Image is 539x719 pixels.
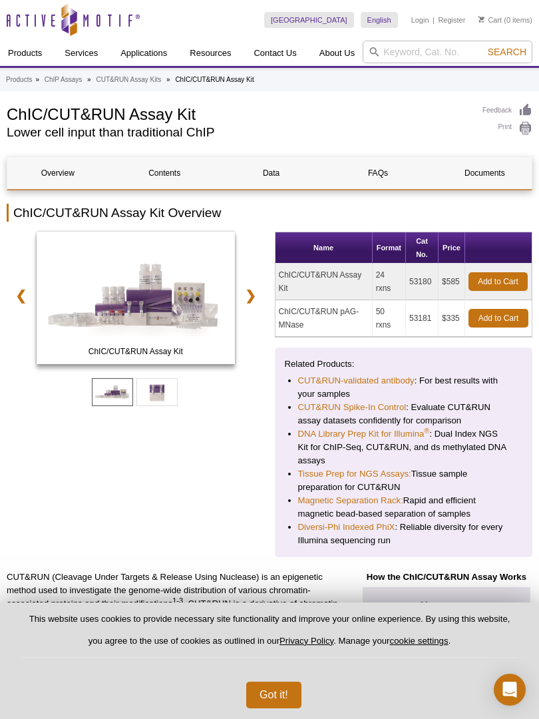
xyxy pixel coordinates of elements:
[7,280,35,311] a: ❮
[367,572,526,582] strong: How the ChIC/CUT&RUN Assay Works
[363,41,532,63] input: Keyword, Cat. No.
[35,76,39,83] li: »
[389,636,448,646] button: cookie settings
[298,494,403,507] a: Magnetic Separation Rack:
[45,74,83,86] a: ChIP Assays
[298,427,430,441] a: DNA Library Prep Kit for Illumina®
[373,264,406,300] td: 24 rxns
[482,121,532,136] a: Print
[406,264,439,300] td: 53180
[406,232,439,264] th: Cat No.
[298,467,411,481] a: Tissue Prep for NGS Assays:
[439,232,465,264] th: Price
[478,15,502,25] a: Cart
[484,46,530,58] button: Search
[494,674,526,706] div: Open Intercom Messenger
[7,204,532,222] h2: ChIC/CUT&RUN Assay Kit Overview
[439,300,465,337] td: $335
[275,264,373,300] td: ChIC/CUT&RUN Assay Kit
[166,76,170,83] li: »
[246,682,301,708] button: Got it!
[298,427,510,467] li: : Dual Index NGS Kit for ChIP-Seq, CUT&RUN, and ds methylated DNA assays
[7,571,351,650] p: CUT&RUN (Cleavage Under Targets & Release Using Nuclease) is an epigenetic method used to investi...
[433,12,435,28] li: |
[275,300,373,337] td: ChIC/CUT&RUN pAG-MNase
[114,157,215,189] a: Contents
[298,374,510,401] li: : For best results with your samples
[275,232,373,264] th: Name
[279,636,333,646] a: Privacy Policy
[7,157,108,189] a: Overview
[298,374,415,387] a: CUT&RUN-validated antibody
[7,103,469,123] h1: ChIC/CUT&RUN Assay Kit
[112,41,175,66] a: Applications
[298,521,510,547] li: : Reliable diversity for every Illumina sequencing run
[33,345,239,358] span: ChIC/CUT&RUN Assay Kit
[311,41,363,66] a: About Us
[438,15,465,25] a: Register
[182,41,239,66] a: Resources
[468,272,528,291] a: Add to Cart
[298,467,510,494] li: Tissue sample preparation for CUT&RUN
[246,41,304,66] a: Contact Us
[468,309,528,328] a: Add to Cart
[298,494,510,521] li: Rapid and efficient magnetic bead-based separation of samples
[482,103,532,118] a: Feedback
[361,12,398,28] a: English
[298,401,510,427] li: : Evaluate CUT&RUN assay datasets confidently for comparison
[411,15,429,25] a: Login
[37,232,235,367] a: ChIC/CUT&RUN Assay Kit
[488,47,526,57] span: Search
[298,521,395,534] a: Diversi-Phi Indexed PhiX
[57,41,106,66] a: Services
[236,280,265,311] a: ❯
[478,12,532,28] li: (0 items)
[96,74,161,86] a: CUT&RUN Assay Kits
[6,74,32,86] a: Products
[373,232,406,264] th: Format
[37,232,235,363] img: ChIC/CUT&RUN Assay Kit
[478,16,484,23] img: Your Cart
[221,157,322,189] a: Data
[285,358,523,371] p: Related Products:
[435,157,536,189] a: Documents
[298,401,407,414] a: CUT&RUN Spike-In Control
[439,264,465,300] td: $585
[172,597,183,604] sup: 1-3
[424,427,429,435] sup: ®
[264,12,354,28] a: [GEOGRAPHIC_DATA]
[406,300,439,337] td: 53181
[373,300,406,337] td: 50 rxns
[175,76,254,83] li: ChIC/CUT&RUN Assay Kit
[327,157,429,189] a: FAQs
[7,126,469,138] h2: Lower cell input than traditional ChIP
[87,76,91,83] li: »
[21,613,518,658] p: This website uses cookies to provide necessary site functionality and improve your online experie...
